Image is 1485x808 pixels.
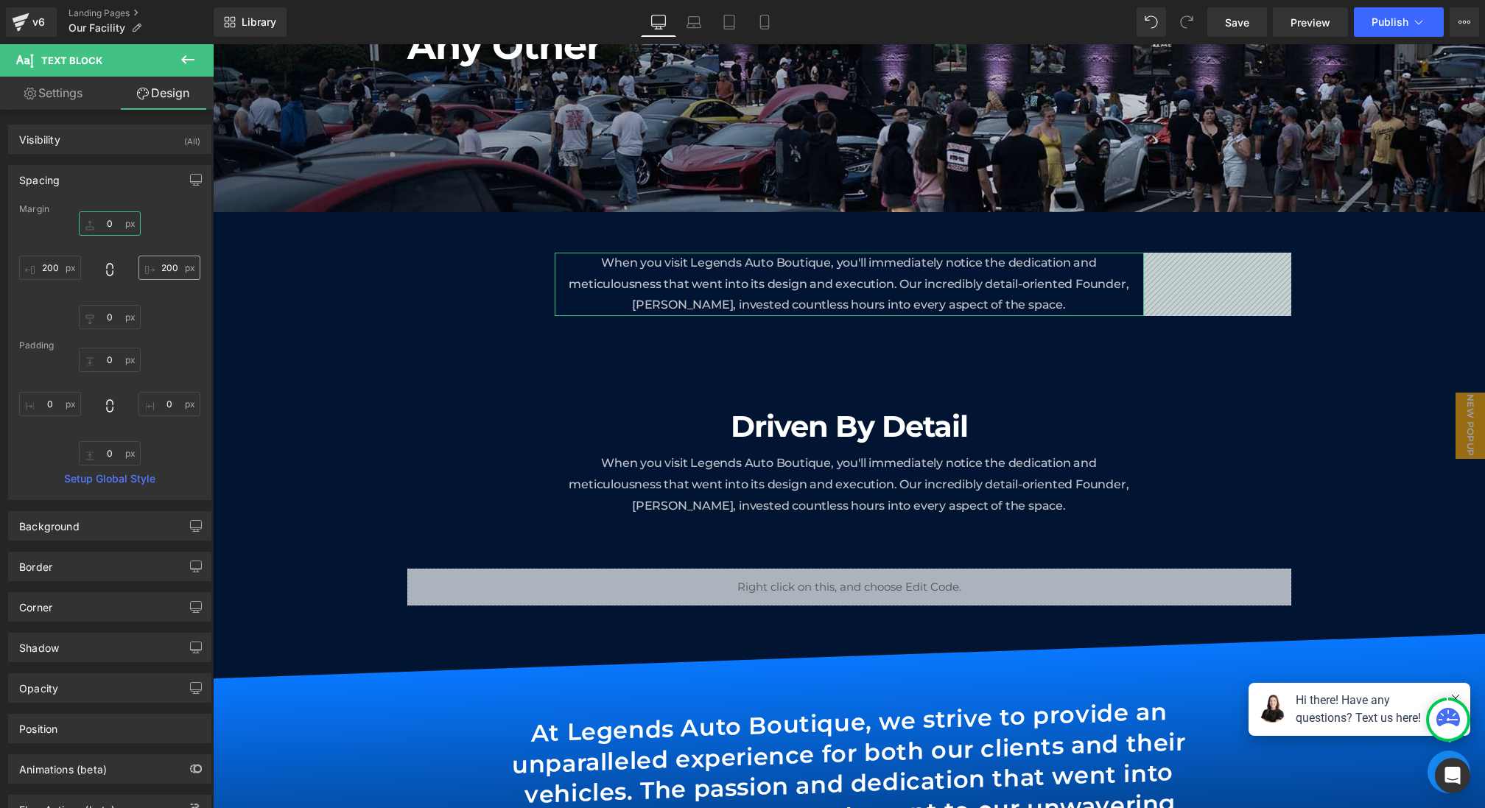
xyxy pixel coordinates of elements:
[19,674,58,695] div: Opacity
[356,211,916,268] span: When you visit Legends Auto Boutique, you'll immediately notice the dedication and meticulousness...
[356,412,916,468] span: When you visit Legends Auto Boutique, you'll immediately notice the dedication and meticulousness...
[19,166,60,186] div: Spacing
[1273,7,1348,37] a: Preview
[213,44,1485,808] iframe: To enrich screen reader interactions, please activate Accessibility in Grammarly extension settings
[6,7,57,37] a: v6
[1354,7,1444,37] button: Publish
[19,512,80,533] div: Background
[1291,15,1330,30] span: Preview
[19,473,200,485] a: Setup Global Style
[19,755,107,776] div: Animations (beta)
[79,348,141,372] input: 0
[69,22,125,34] span: Our Facility
[1435,758,1470,793] div: Open Intercom Messenger
[79,441,141,466] input: 0
[79,305,141,329] input: 0
[41,55,102,66] span: Text Block
[184,125,200,150] div: (All)
[676,7,712,37] a: Laptop
[242,15,276,29] span: Library
[19,204,200,214] div: Margin
[19,714,57,735] div: Position
[19,256,81,280] input: 0
[1372,16,1408,28] span: Publish
[19,125,60,146] div: Visibility
[138,256,200,280] input: 0
[19,552,52,573] div: Border
[19,633,59,654] div: Shadow
[641,7,676,37] a: Desktop
[19,340,200,351] div: Padding
[1225,15,1249,30] span: Save
[79,211,141,236] input: 0
[712,7,747,37] a: Tablet
[1137,7,1166,37] button: Undo
[19,392,81,416] input: 0
[1172,7,1201,37] button: Redo
[1243,348,1272,415] span: New Popup
[138,392,200,416] input: 0
[194,363,1078,401] h1: Driven By Detail
[29,13,48,32] div: v6
[19,593,52,614] div: Corner
[110,77,217,110] a: Design
[214,7,287,37] a: New Library
[1450,7,1479,37] button: More
[69,7,214,19] a: Landing Pages
[747,7,782,37] a: Mobile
